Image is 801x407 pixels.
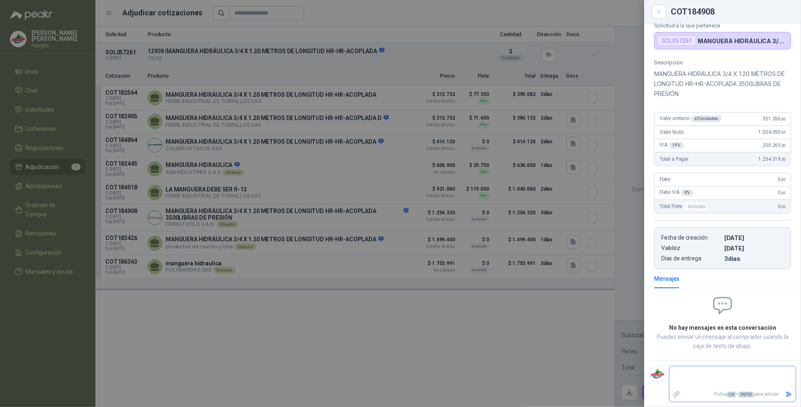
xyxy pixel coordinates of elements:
span: ENTER [739,392,753,397]
p: Solicitud a la que pertenece [654,22,791,29]
span: 1.054.050 [759,129,786,135]
div: Incluido [684,201,709,211]
label: Adjuntar archivos [670,387,684,402]
p: Puedes enviar un mensaje al comprador usando la caja de texto de abajo. [654,332,791,351]
span: Flete IVA [660,189,694,196]
p: [DATE] [724,245,784,252]
button: Enviar [782,387,796,402]
p: Descripción [654,59,791,66]
p: 3 dias [724,255,784,262]
span: ,50 [781,157,786,162]
p: MANGUERA HIDRÁULICA 3/4 X 1.20 METROS DE LONGITUD HR-HR-ACOPLADA 3500LIBRAS DE PRESIÓN [654,69,791,99]
span: Total a Pagar [660,156,689,162]
span: 0 [778,203,786,209]
span: IVA [660,142,684,149]
div: 0 % [681,189,694,196]
span: Ctrl [727,392,736,397]
button: Close [654,7,664,17]
p: Fecha de creación [661,234,721,241]
p: Validez [661,245,721,252]
span: 1.254.319 [759,156,786,162]
span: Valor bruto [660,129,684,135]
span: ,50 [781,143,786,148]
div: SOL057261 [658,36,696,46]
span: Total Flete [660,201,711,211]
p: Días de entrega [661,255,721,262]
span: Flete [660,177,670,182]
span: ,00 [781,191,786,195]
span: ,00 [781,177,786,182]
div: COT184908 [671,7,791,16]
div: x 3 Unidades [691,115,722,122]
span: 200.269 [762,142,786,148]
img: Company Logo [650,366,665,382]
p: MANGUERA HIDRÁULICA 3/4 X 1.20 METROS DE LONGITUD HR-HR-ACOPLADA [698,37,787,44]
span: ,00 [781,117,786,121]
span: 0 [778,177,786,182]
div: 19 % [669,142,684,149]
p: [DATE] [724,234,784,241]
p: Pulsa + para enviar [684,387,782,402]
div: Mensajes [654,274,679,283]
span: 351.350 [762,116,786,122]
span: ,00 [781,204,786,209]
span: 0 [778,190,786,196]
h2: No hay mensajes en esta conversación [654,323,791,332]
span: ,00 [781,130,786,135]
span: Valor unitario [660,115,722,122]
